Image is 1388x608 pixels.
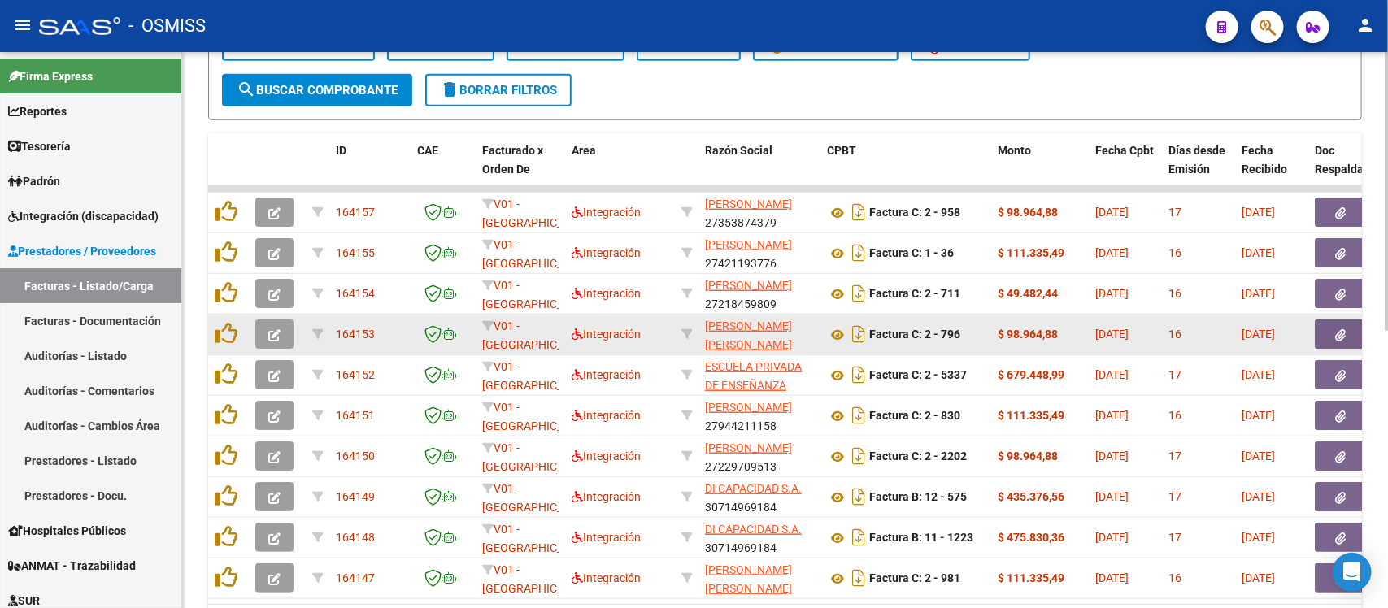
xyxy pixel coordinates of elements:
i: Descargar documento [848,199,869,225]
span: [DATE] [1095,246,1129,259]
span: 17 [1168,490,1181,503]
div: 27218459809 [705,276,814,311]
span: [DATE] [1095,490,1129,503]
div: 27944211158 [705,398,814,432]
span: [DATE] [1095,287,1129,300]
strong: Factura B: 11 - 1223 [869,532,973,545]
span: [DATE] [1242,206,1275,219]
i: Descargar documento [848,240,869,266]
span: 17 [1168,206,1181,219]
span: Integración (discapacidad) [8,207,159,225]
span: Integración [572,531,641,544]
span: [DATE] [1242,409,1275,422]
strong: $ 475.830,36 [998,531,1064,544]
span: [DATE] [1242,449,1275,463]
span: Integración [572,246,641,259]
span: Integración [572,287,641,300]
span: [PERSON_NAME] [705,441,792,454]
span: [DATE] [1095,531,1129,544]
span: [DATE] [1095,206,1129,219]
i: Descargar documento [848,565,869,591]
datatable-header-cell: CPBT [820,133,991,205]
datatable-header-cell: Fecha Cpbt [1089,133,1162,205]
span: 164148 [336,531,375,544]
span: Integración [572,206,641,219]
datatable-header-cell: Días desde Emisión [1162,133,1235,205]
datatable-header-cell: Fecha Recibido [1235,133,1308,205]
span: Razón Social [705,144,772,157]
span: [DATE] [1095,328,1129,341]
div: 30714969184 [705,480,814,514]
span: Integración [572,328,641,341]
strong: Factura C: 1 - 36 [869,247,954,260]
mat-icon: person [1355,15,1375,35]
span: 164152 [336,368,375,381]
i: Descargar documento [848,362,869,388]
span: Tesorería [8,137,71,155]
i: Descargar documento [848,524,869,550]
i: Descargar documento [848,443,869,469]
strong: $ 111.335,49 [998,571,1064,584]
span: 16 [1168,246,1181,259]
span: [DATE] [1242,490,1275,503]
span: Integración [572,571,641,584]
span: Integración [572,449,641,463]
span: 164150 [336,449,375,463]
span: - OSMISS [128,8,206,44]
span: Días desde Emisión [1168,144,1225,176]
span: Hospitales Públicos [8,522,126,540]
span: [DATE] [1095,571,1129,584]
strong: Factura C: 2 - 796 [869,328,960,341]
span: ESCUELA PRIVADA DE ENSEÑANZA NIVELADORA S.A. [705,360,802,410]
span: Borrar Filtros [440,83,557,98]
span: Fecha Cpbt [1095,144,1154,157]
span: [DATE] [1242,328,1275,341]
span: 17 [1168,449,1181,463]
span: 164155 [336,246,375,259]
span: 17 [1168,531,1181,544]
strong: $ 111.335,49 [998,409,1064,422]
span: [DATE] [1242,246,1275,259]
span: Prestadores / Proveedores [8,242,156,260]
span: [DATE] [1095,409,1129,422]
strong: $ 98.964,88 [998,328,1058,341]
span: 164154 [336,287,375,300]
strong: $ 98.964,88 [998,449,1058,463]
span: Facturado x Orden De [482,144,543,176]
span: CPBT [827,144,856,157]
span: Integración [572,490,641,503]
span: Buscar Comprobante [237,83,398,98]
span: Reportes [8,102,67,120]
span: Integración [572,409,641,422]
span: [PERSON_NAME] [705,279,792,292]
span: Area [572,144,596,157]
strong: $ 435.376,56 [998,490,1064,503]
strong: Factura C: 2 - 830 [869,410,960,423]
strong: $ 49.482,44 [998,287,1058,300]
datatable-header-cell: CAE [411,133,476,205]
span: 16 [1168,571,1181,584]
div: 27353874379 [705,195,814,229]
span: ID [336,144,346,157]
span: Padrón [8,172,60,190]
span: Monto [998,144,1031,157]
datatable-header-cell: Area [565,133,675,205]
strong: Factura B: 12 - 575 [869,491,967,504]
span: [DATE] [1242,531,1275,544]
span: Firma Express [8,67,93,85]
span: CAE [417,144,438,157]
div: 27351771165 [705,561,814,595]
span: [PERSON_NAME] [705,238,792,251]
span: Fecha Recibido [1242,144,1287,176]
span: 164149 [336,490,375,503]
span: [DATE] [1242,368,1275,381]
strong: Factura C: 2 - 958 [869,206,960,219]
span: [PERSON_NAME] [PERSON_NAME] [705,319,792,351]
i: Descargar documento [848,402,869,428]
span: 164157 [336,206,375,219]
button: Buscar Comprobante [222,74,412,106]
datatable-header-cell: Razón Social [698,133,820,205]
span: Doc Respaldatoria [1315,144,1388,176]
span: DI CAPACIDAD S.A. [705,482,802,495]
div: 30714969184 [705,520,814,554]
